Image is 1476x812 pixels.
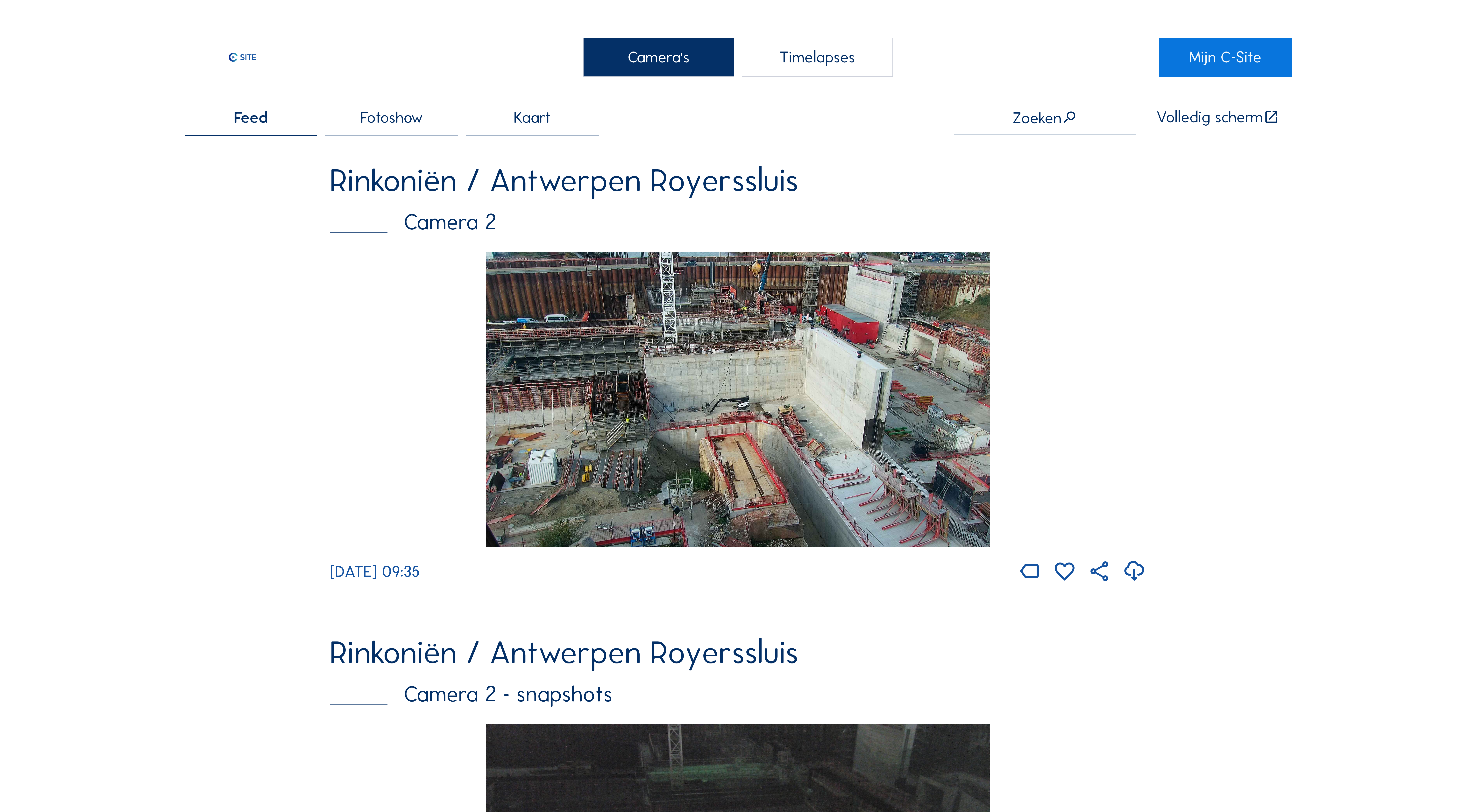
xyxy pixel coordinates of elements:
[1156,109,1263,125] div: Volledig scherm
[360,109,423,125] span: Fotoshow
[486,252,990,547] img: Image
[234,109,268,125] span: Feed
[742,38,893,77] div: Timelapses
[330,683,1146,705] div: Camera 2 - snapshots
[330,637,1146,668] div: Rinkoniën / Antwerpen Royerssluis
[185,38,301,77] img: C-SITE Logo
[583,38,734,77] div: Camera's
[514,109,551,125] span: Kaart
[330,211,1146,233] div: Camera 2
[330,164,1146,196] div: Rinkoniën / Antwerpen Royerssluis
[185,38,317,77] a: C-SITE Logo
[1159,38,1292,77] a: Mijn C-Site
[1013,109,1077,126] div: Zoeken
[330,562,420,581] span: [DATE] 09:35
